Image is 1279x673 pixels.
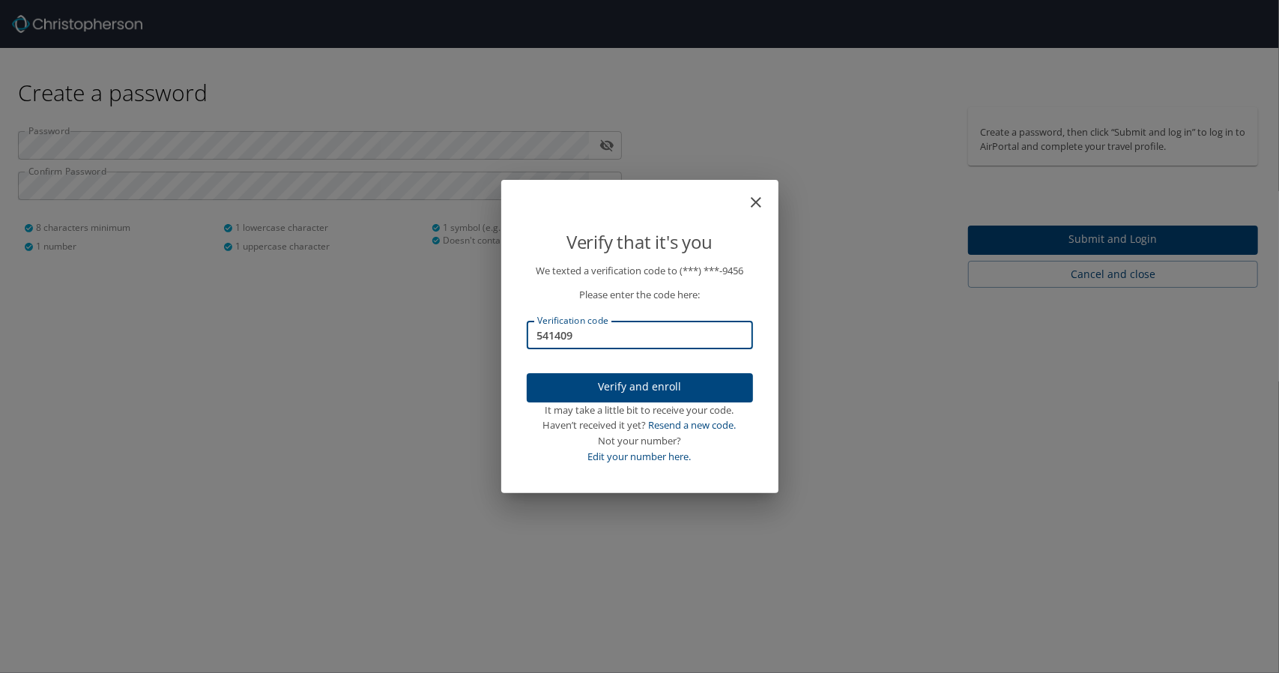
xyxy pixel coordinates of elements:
[588,450,692,463] a: Edit your number here.
[527,417,753,433] div: Haven’t received it yet?
[539,378,741,396] span: Verify and enroll
[755,186,772,204] button: close
[649,418,737,432] a: Resend a new code.
[527,287,753,303] p: Please enter the code here:
[527,402,753,418] div: It may take a little bit to receive your code.
[527,433,753,449] div: Not your number?
[527,373,753,402] button: Verify and enroll
[527,263,753,279] p: We texted a verification code to (***) ***- 9456
[527,228,753,256] p: Verify that it's you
